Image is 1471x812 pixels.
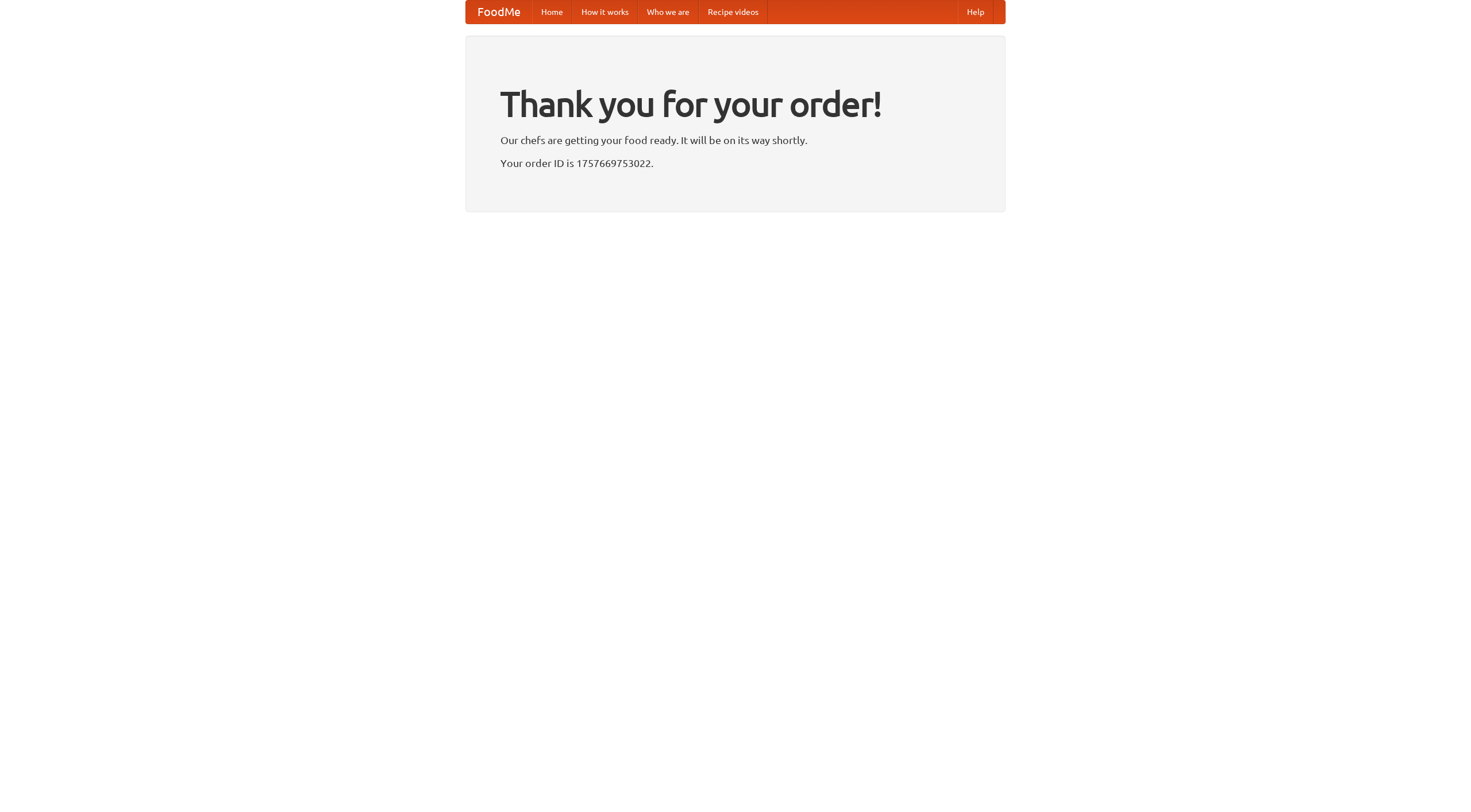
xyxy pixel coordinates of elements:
p: Our chefs are getting your food ready. It will be on its way shortly. [500,131,971,149]
a: Who we are [638,1,699,24]
a: Home [532,1,572,24]
a: Recipe videos [699,1,768,24]
h1: Thank you for your order! [500,76,971,131]
a: Help [958,1,993,24]
a: How it works [572,1,638,24]
p: Your order ID is 1757669753022. [500,154,971,172]
a: FoodMe [466,1,532,24]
